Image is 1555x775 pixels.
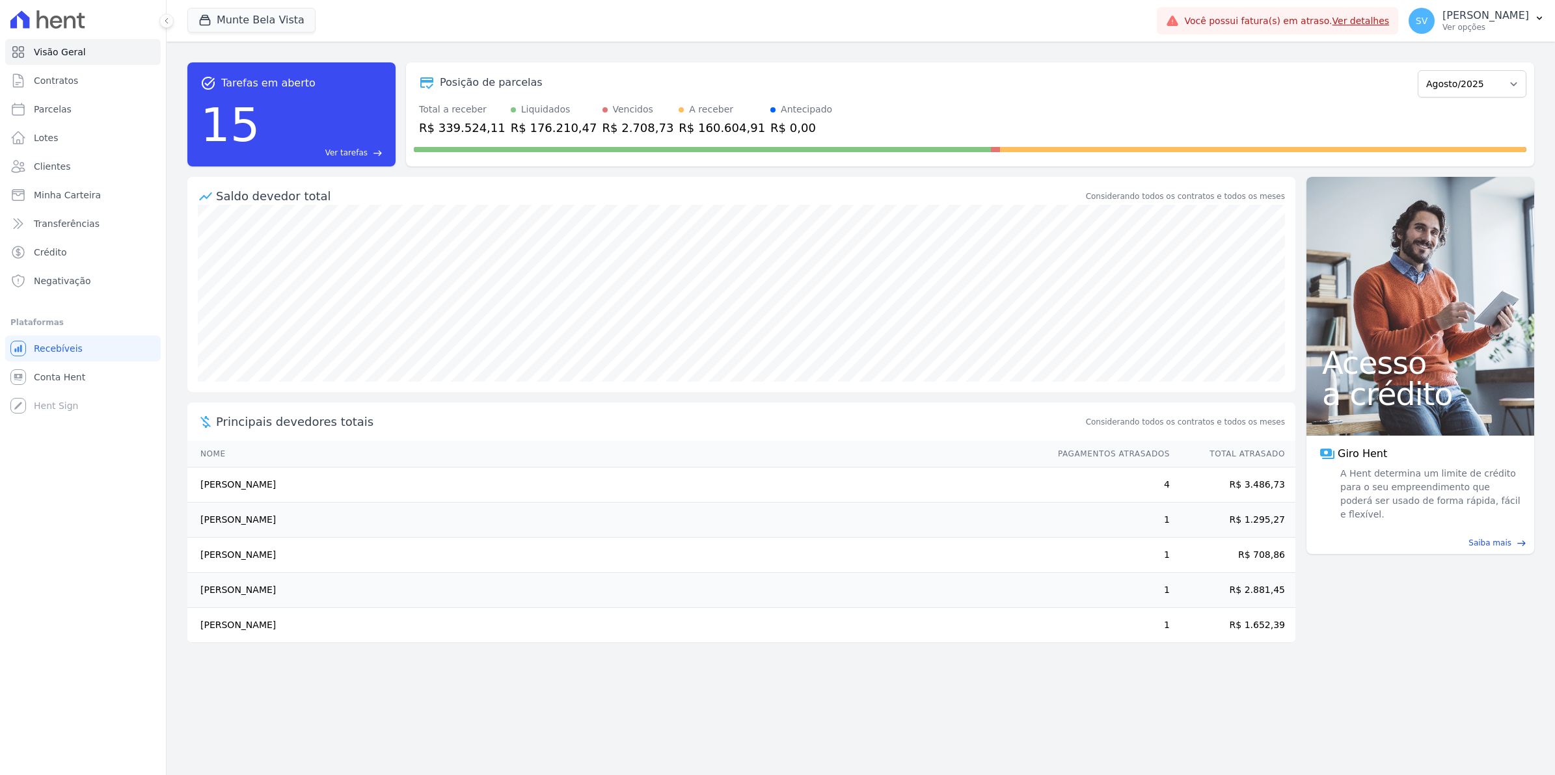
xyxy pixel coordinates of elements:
[325,147,368,159] span: Ver tarefas
[34,74,78,87] span: Contratos
[34,46,86,59] span: Visão Geral
[1046,538,1170,573] td: 1
[1442,22,1529,33] p: Ver opções
[1086,416,1285,428] span: Considerando todos os contratos e todos os meses
[1046,467,1170,503] td: 4
[5,211,161,237] a: Transferências
[187,573,1046,608] td: [PERSON_NAME]
[1046,573,1170,608] td: 1
[1416,16,1427,25] span: SV
[34,371,85,384] span: Conta Hent
[1442,9,1529,22] p: [PERSON_NAME]
[1170,538,1295,573] td: R$ 708,86
[373,148,383,158] span: east
[187,8,316,33] button: Munte Bela Vista
[187,503,1046,538] td: [PERSON_NAME]
[187,608,1046,643] td: [PERSON_NAME]
[221,75,316,91] span: Tarefas em aberto
[1170,441,1295,467] th: Total Atrasado
[613,103,653,116] div: Vencidos
[200,75,216,91] span: task_alt
[187,467,1046,503] td: [PERSON_NAME]
[419,119,506,137] div: R$ 339.524,11
[1314,537,1526,549] a: Saiba mais east
[1170,608,1295,643] td: R$ 1.652,39
[34,217,100,230] span: Transferências
[216,187,1083,205] div: Saldo devedor total
[1338,446,1387,462] span: Giro Hent
[1322,347,1519,378] span: Acesso
[1046,608,1170,643] td: 1
[5,182,161,208] a: Minha Carteira
[187,441,1046,467] th: Nome
[34,246,67,259] span: Crédito
[34,103,72,116] span: Parcelas
[1046,441,1170,467] th: Pagamentos Atrasados
[1398,3,1555,39] button: SV [PERSON_NAME] Ver opções
[187,538,1046,573] td: [PERSON_NAME]
[34,160,70,173] span: Clientes
[34,342,83,355] span: Recebíveis
[1184,14,1389,28] span: Você possui fatura(s) em atraso.
[34,189,101,202] span: Minha Carteira
[216,413,1083,430] span: Principais devedores totais
[1170,573,1295,608] td: R$ 2.881,45
[5,364,161,390] a: Conta Hent
[770,119,832,137] div: R$ 0,00
[34,131,59,144] span: Lotes
[265,147,383,159] a: Ver tarefas east
[781,103,832,116] div: Antecipado
[689,103,733,116] div: A receber
[10,315,155,330] div: Plataformas
[521,103,571,116] div: Liquidados
[1046,503,1170,538] td: 1
[419,103,506,116] div: Total a receber
[602,119,674,137] div: R$ 2.708,73
[1170,503,1295,538] td: R$ 1.295,27
[5,239,161,265] a: Crédito
[1517,538,1526,548] span: east
[511,119,597,137] div: R$ 176.210,47
[1468,537,1511,549] span: Saiba mais
[5,125,161,151] a: Lotes
[5,268,161,294] a: Negativação
[5,96,161,122] a: Parcelas
[5,68,161,94] a: Contratos
[34,274,91,287] span: Negativação
[1338,467,1521,521] span: A Hent determina um limite de crédito para o seu empreendimento que poderá ser usado de forma ráp...
[5,335,161,361] a: Recebíveis
[200,91,260,159] div: 15
[440,75,543,90] div: Posição de parcelas
[679,119,765,137] div: R$ 160.604,91
[5,153,161,179] a: Clientes
[1086,190,1285,202] div: Considerando todos os contratos e todos os meses
[1170,467,1295,503] td: R$ 3.486,73
[5,39,161,65] a: Visão Geral
[1322,378,1519,410] span: a crédito
[1332,16,1390,26] a: Ver detalhes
